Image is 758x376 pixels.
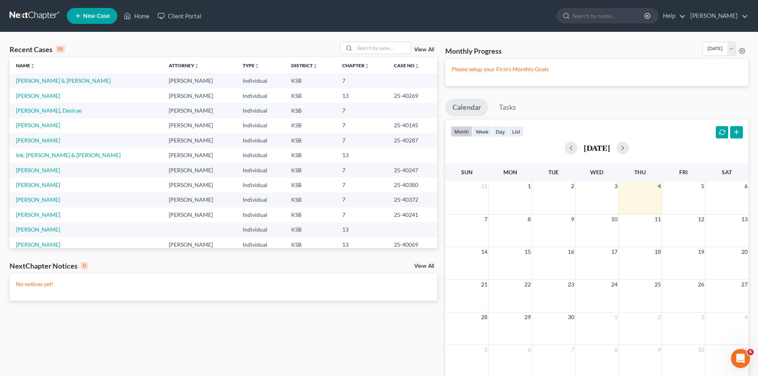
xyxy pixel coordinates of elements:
[480,181,488,191] span: 31
[236,163,285,177] td: Individual
[236,118,285,133] td: Individual
[722,169,732,175] span: Sat
[336,193,388,207] td: 7
[10,45,65,54] div: Recent Cases
[452,65,742,73] p: Please setup your Firm's Monthly Goals
[162,73,236,88] td: [PERSON_NAME]
[236,73,285,88] td: Individual
[445,46,502,56] h3: Monthly Progress
[590,169,603,175] span: Wed
[236,88,285,103] td: Individual
[567,280,575,289] span: 23
[291,62,318,68] a: Districtunfold_more
[686,9,748,23] a: [PERSON_NAME]
[355,42,411,54] input: Search by name...
[747,349,754,355] span: 6
[236,133,285,148] td: Individual
[162,193,236,207] td: [PERSON_NAME]
[16,181,60,188] a: [PERSON_NAME]
[16,107,82,114] a: [PERSON_NAME], Desirae
[154,9,205,23] a: Client Portal
[388,207,437,222] td: 25-40241
[731,349,750,368] iframe: Intercom live chat
[659,9,686,23] a: Help
[236,148,285,162] td: Individual
[697,214,705,224] span: 12
[236,222,285,237] td: Individual
[336,103,388,118] td: 7
[194,64,199,68] i: unfold_more
[461,169,473,175] span: Sun
[567,247,575,257] span: 16
[744,181,748,191] span: 6
[527,214,532,224] span: 8
[162,148,236,162] td: [PERSON_NAME]
[336,73,388,88] td: 7
[740,247,748,257] span: 20
[415,64,419,68] i: unfold_more
[700,312,705,322] span: 3
[480,280,488,289] span: 21
[336,222,388,237] td: 13
[162,177,236,192] td: [PERSON_NAME]
[336,163,388,177] td: 7
[285,222,336,237] td: KSB
[524,247,532,257] span: 15
[614,345,618,355] span: 8
[654,214,662,224] span: 11
[654,280,662,289] span: 25
[548,169,559,175] span: Tue
[614,312,618,322] span: 1
[483,214,488,224] span: 7
[584,144,610,152] h2: [DATE]
[162,207,236,222] td: [PERSON_NAME]
[740,345,748,355] span: 11
[388,133,437,148] td: 25-40287
[364,64,369,68] i: unfold_more
[285,103,336,118] td: KSB
[56,46,65,53] div: 15
[388,163,437,177] td: 25-40247
[336,207,388,222] td: 7
[16,62,35,68] a: Nameunfold_more
[657,345,662,355] span: 9
[162,133,236,148] td: [PERSON_NAME]
[610,214,618,224] span: 10
[285,88,336,103] td: KSB
[81,262,88,269] div: 0
[285,148,336,162] td: KSB
[654,247,662,257] span: 18
[388,88,437,103] td: 25-40269
[610,247,618,257] span: 17
[236,207,285,222] td: Individual
[634,169,646,175] span: Thu
[162,103,236,118] td: [PERSON_NAME]
[503,169,517,175] span: Mon
[10,261,88,271] div: NextChapter Notices
[527,181,532,191] span: 1
[657,181,662,191] span: 4
[313,64,318,68] i: unfold_more
[285,177,336,192] td: KSB
[610,280,618,289] span: 24
[16,211,60,218] a: [PERSON_NAME]
[573,8,645,23] input: Search by name...
[30,64,35,68] i: unfold_more
[285,193,336,207] td: KSB
[509,126,524,137] button: list
[16,152,121,158] a: Ink, [PERSON_NAME] & [PERSON_NAME]
[16,137,60,144] a: [PERSON_NAME]
[285,118,336,133] td: KSB
[236,237,285,252] td: Individual
[492,99,523,116] a: Tasks
[162,88,236,103] td: [PERSON_NAME]
[570,214,575,224] span: 9
[614,181,618,191] span: 3
[472,126,492,137] button: week
[740,280,748,289] span: 27
[527,345,532,355] span: 6
[336,177,388,192] td: 7
[492,126,509,137] button: day
[342,62,369,68] a: Chapterunfold_more
[388,237,437,252] td: 25-40069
